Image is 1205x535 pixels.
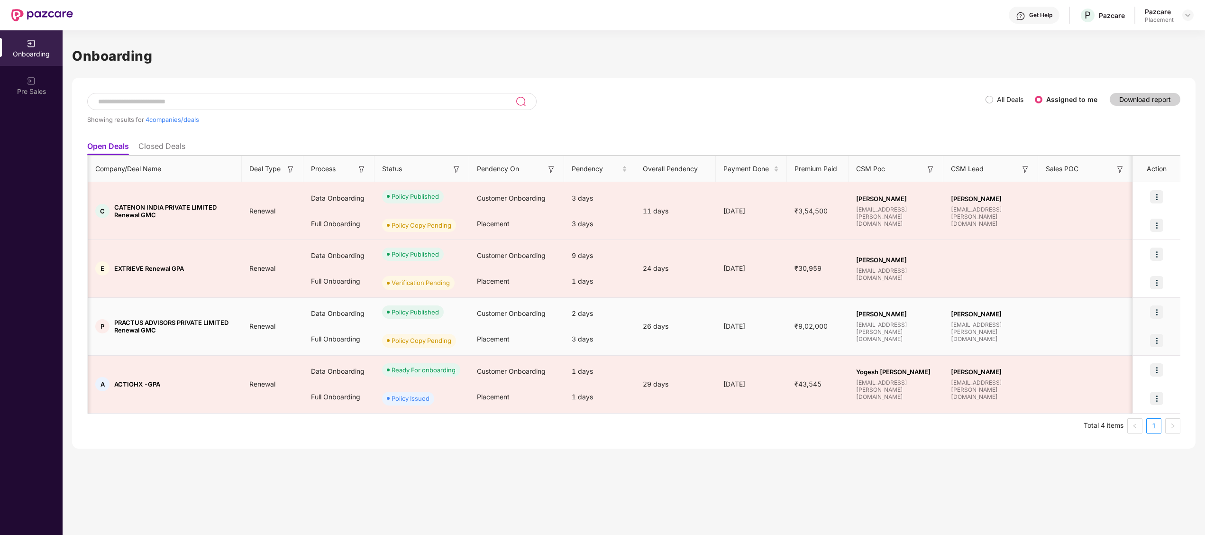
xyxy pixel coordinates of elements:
div: Full Onboarding [303,268,374,294]
li: Previous Page [1127,418,1142,434]
div: Policy Published [392,192,439,201]
div: Full Onboarding [303,326,374,352]
span: PRACTUS ADVISORS PRIVATE LIMITED Renewal GMC [114,319,234,334]
div: Full Onboarding [303,384,374,410]
span: Sales POC [1046,164,1078,174]
div: Data Onboarding [303,359,374,384]
div: Policy Copy Pending [392,221,451,230]
div: 3 days [564,211,635,237]
span: ₹30,959 [787,264,829,272]
img: New Pazcare Logo [11,9,73,21]
th: Pendency [564,156,635,182]
span: Renewal [242,380,283,388]
div: Data Onboarding [303,301,374,326]
img: svg+xml;base64,PHN2ZyB3aWR0aD0iMTYiIGhlaWdodD0iMTYiIHZpZXdCb3g9IjAgMCAxNiAxNiIgZmlsbD0ibm9uZSIgeG... [1115,165,1125,174]
div: 3 days [564,326,635,352]
span: ACTIOHX -GPA [114,380,160,388]
span: Customer Onboarding [477,251,546,259]
div: 2 days [564,301,635,326]
div: Policy Published [392,307,439,317]
span: Placement [477,220,510,228]
div: 24 days [635,263,716,274]
img: icon [1150,190,1163,203]
img: svg+xml;base64,PHN2ZyB3aWR0aD0iMjAiIGhlaWdodD0iMjAiIHZpZXdCb3g9IjAgMCAyMCAyMCIgZmlsbD0ibm9uZSIgeG... [27,39,36,48]
span: [PERSON_NAME] [951,195,1031,203]
button: right [1165,418,1180,434]
li: Next Page [1165,418,1180,434]
div: A [95,377,110,391]
span: ₹3,54,500 [787,207,835,215]
span: Renewal [242,322,283,330]
span: Pendency [572,164,620,174]
span: ₹9,02,000 [787,322,835,330]
div: 29 days [635,379,716,389]
span: CSM Lead [951,164,984,174]
div: Pazcare [1145,7,1174,16]
span: [EMAIL_ADDRESS][PERSON_NAME][DOMAIN_NAME] [856,379,936,400]
div: Full Onboarding [303,211,374,237]
div: 1 days [564,384,635,410]
label: All Deals [997,95,1023,103]
div: C [95,204,110,218]
div: 9 days [564,243,635,268]
div: Data Onboarding [303,243,374,268]
th: Premium Paid [787,156,849,182]
span: CSM Poc [856,164,885,174]
div: Verification Pending [392,278,450,287]
span: Customer Onboarding [477,367,546,375]
div: E [95,261,110,276]
span: Payment Done [723,164,772,174]
span: Renewal [242,207,283,215]
span: [EMAIL_ADDRESS][DOMAIN_NAME] [856,267,936,281]
img: svg+xml;base64,PHN2ZyB3aWR0aD0iMTYiIGhlaWdodD0iMTYiIHZpZXdCb3g9IjAgMCAxNiAxNiIgZmlsbD0ibm9uZSIgeG... [547,165,556,174]
label: Assigned to me [1046,95,1097,103]
a: 1 [1147,419,1161,433]
div: Policy Copy Pending [392,336,451,345]
span: Process [311,164,336,174]
span: ₹43,545 [787,380,829,388]
span: right [1170,423,1176,429]
li: Total 4 items [1084,418,1123,434]
span: Status [382,164,402,174]
div: [DATE] [716,379,787,389]
div: [DATE] [716,263,787,274]
img: icon [1150,363,1163,377]
span: Placement [477,393,510,401]
div: Data Onboarding [303,185,374,211]
img: svg+xml;base64,PHN2ZyB3aWR0aD0iMjAiIGhlaWdodD0iMjAiIHZpZXdCb3g9IjAgMCAyMCAyMCIgZmlsbD0ibm9uZSIgeG... [27,76,36,86]
span: Customer Onboarding [477,194,546,202]
li: Closed Deals [138,141,185,155]
img: icon [1150,276,1163,289]
th: Company/Deal Name [88,156,242,182]
span: Placement [477,335,510,343]
span: P [1085,9,1091,21]
span: [PERSON_NAME] [856,195,936,203]
span: [PERSON_NAME] [856,310,936,318]
div: [DATE] [716,206,787,216]
div: Policy Issued [392,394,429,403]
span: [PERSON_NAME] [951,310,1031,318]
img: svg+xml;base64,PHN2ZyB3aWR0aD0iMTYiIGhlaWdodD0iMTYiIHZpZXdCb3g9IjAgMCAxNiAxNiIgZmlsbD0ibm9uZSIgeG... [926,165,935,174]
div: 1 days [564,268,635,294]
div: Showing results for [87,116,986,123]
span: [EMAIL_ADDRESS][PERSON_NAME][DOMAIN_NAME] [951,206,1031,227]
div: 11 days [635,206,716,216]
img: icon [1150,334,1163,347]
div: Get Help [1029,11,1052,19]
img: svg+xml;base64,PHN2ZyB3aWR0aD0iMjQiIGhlaWdodD0iMjUiIHZpZXdCb3g9IjAgMCAyNCAyNSIgZmlsbD0ibm9uZSIgeG... [515,96,526,107]
span: [PERSON_NAME] [951,368,1031,376]
img: icon [1150,248,1163,261]
th: Payment Done [716,156,787,182]
span: Yogesh [PERSON_NAME] [856,368,936,376]
img: icon [1150,305,1163,319]
div: Placement [1145,16,1174,24]
img: icon [1150,392,1163,405]
div: [DATE] [716,321,787,332]
div: Pazcare [1099,11,1125,20]
div: Ready For onboarding [392,365,456,375]
span: [EMAIL_ADDRESS][PERSON_NAME][DOMAIN_NAME] [951,379,1031,400]
h1: Onboarding [72,46,1196,66]
span: Customer Onboarding [477,309,546,317]
span: left [1132,423,1138,429]
span: Deal Type [249,164,281,174]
